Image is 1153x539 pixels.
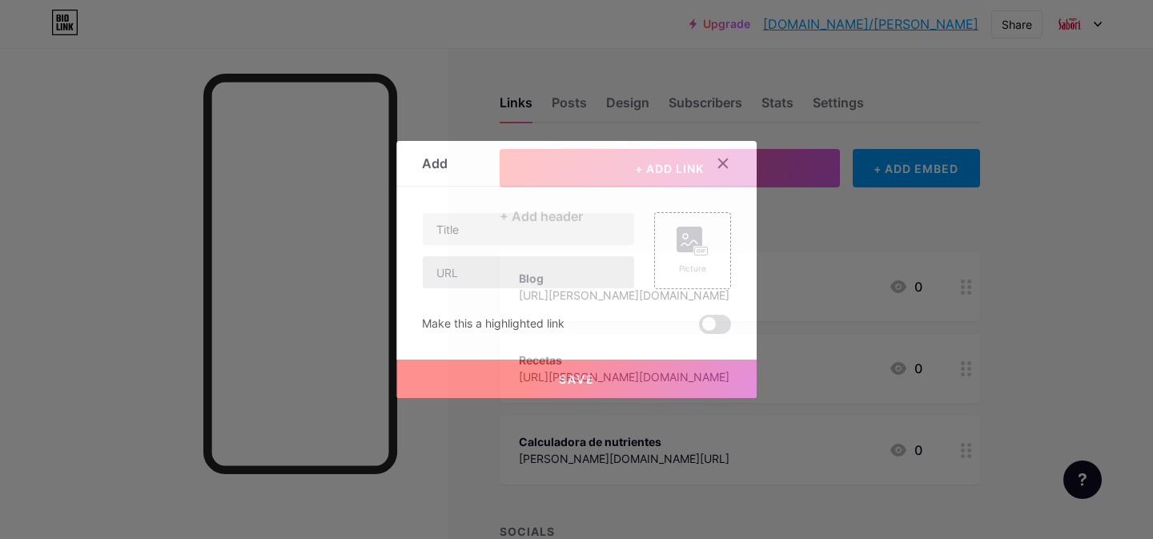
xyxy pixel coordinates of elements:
[559,372,595,386] span: Save
[422,315,564,334] div: Make this a highlighted link
[423,213,634,245] input: Title
[396,360,757,398] button: Save
[677,263,709,275] div: Picture
[423,256,634,288] input: URL
[422,154,448,173] div: Add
